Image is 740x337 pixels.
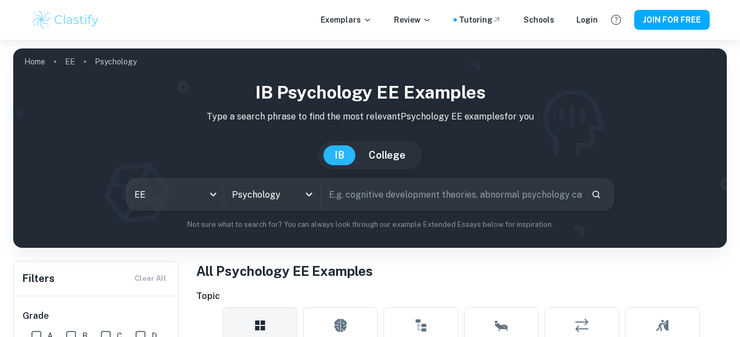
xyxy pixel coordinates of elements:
h6: Grade [23,309,170,323]
button: Search [587,185,606,204]
button: Open [301,187,317,202]
h1: IB Psychology EE examples [22,79,718,106]
a: Schools [523,14,554,26]
button: JOIN FOR FREE [634,10,710,30]
a: Tutoring [459,14,501,26]
p: Exemplars [321,14,372,26]
h1: All Psychology EE Examples [196,261,727,281]
p: Not sure what to search for? You can always look through our example Extended Essays below for in... [22,219,718,230]
h6: Filters [23,271,55,286]
button: IB [323,145,355,165]
p: Review [394,14,431,26]
h6: Topic [196,290,727,303]
p: Psychology [95,56,137,68]
button: College [358,145,417,165]
p: Type a search phrase to find the most relevant Psychology EE examples for you [22,110,718,123]
div: EE [127,179,223,210]
a: Home [24,54,45,69]
button: Help and Feedback [607,10,625,29]
img: profile cover [13,48,727,248]
img: Clastify logo [31,9,101,31]
a: EE [65,54,75,69]
input: E.g. cognitive development theories, abnormal psychology case studies, social psychology experime... [321,179,582,210]
a: Login [576,14,598,26]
